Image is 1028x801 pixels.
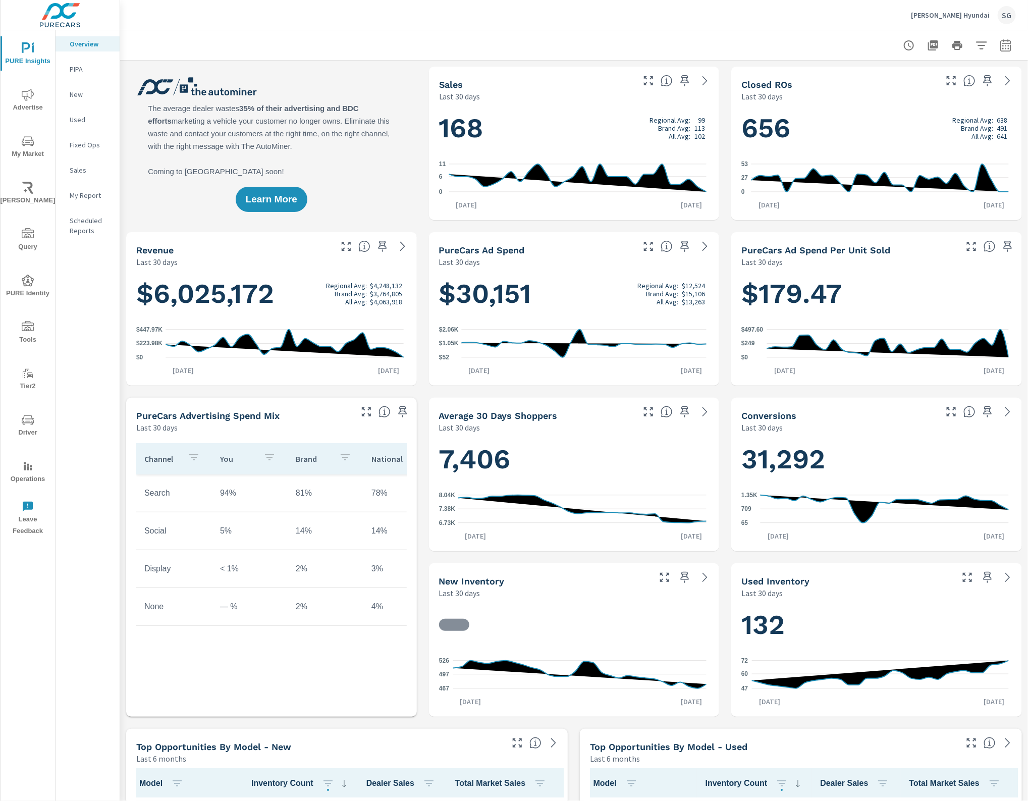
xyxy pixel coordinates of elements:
[439,161,446,168] text: 11
[439,79,463,90] h5: Sales
[741,670,748,677] text: 60
[751,200,787,210] p: [DATE]
[439,421,480,434] p: Last 30 days
[682,290,705,298] p: $15,106
[139,777,187,789] span: Model
[705,777,804,789] span: Inventory Count
[997,116,1008,124] p: 638
[288,480,363,506] td: 81%
[136,741,291,752] h5: Top Opportunities by Model - New
[909,777,1004,789] span: Total Market Sales
[741,245,890,255] h5: PureCars Ad Spend Per Unit Sold
[439,442,710,476] h1: 7,406
[212,594,288,619] td: — %
[251,777,350,789] span: Inventory Count
[144,454,180,464] p: Channel
[741,90,783,102] p: Last 30 days
[136,245,174,255] h5: Revenue
[378,406,391,418] span: This table looks at how you compare to the amount of budget you spend per channel as opposed to y...
[363,556,439,581] td: 3%
[674,531,709,541] p: [DATE]
[70,216,112,236] p: Scheduled Reports
[212,480,288,506] td: 94%
[296,454,331,464] p: Brand
[338,238,354,254] button: Make Fullscreen
[996,35,1016,56] button: Select Date Range
[439,111,710,145] h1: 168
[952,116,993,124] p: Regional Avg:
[980,404,996,420] span: Save this to your personalized report
[439,576,505,586] h5: New Inventory
[767,365,802,376] p: [DATE]
[288,556,363,581] td: 2%
[371,365,407,376] p: [DATE]
[439,173,443,180] text: 6
[136,480,212,506] td: Search
[458,531,493,541] p: [DATE]
[136,556,212,581] td: Display
[395,238,411,254] a: See more details in report
[70,165,112,175] p: Sales
[741,277,1012,311] h1: $179.47
[439,657,449,664] text: 526
[1000,569,1016,585] a: See more details in report
[439,492,455,499] text: 8.04K
[56,163,120,178] div: Sales
[136,354,143,361] text: $0
[741,492,758,499] text: 1.35K
[961,124,993,132] p: Brand Avg:
[439,506,455,513] text: 7.38K
[395,404,411,420] span: Save this to your personalized report
[1000,73,1016,89] a: See more details in report
[694,124,705,132] p: 113
[741,326,764,333] text: $497.60
[977,200,1012,210] p: [DATE]
[136,326,163,333] text: $447.97K
[236,187,307,212] button: Learn More
[288,518,363,544] td: 14%
[246,195,297,204] span: Learn More
[4,228,52,253] span: Query
[4,321,52,346] span: Tools
[166,365,201,376] p: [DATE]
[4,89,52,114] span: Advertise
[741,442,1012,476] h1: 31,292
[741,161,748,168] text: 53
[363,594,439,619] td: 4%
[136,256,178,268] p: Last 30 days
[546,735,562,751] a: See more details in report
[136,340,163,347] text: $223.98K
[997,132,1008,140] p: 641
[637,282,678,290] p: Regional Avg:
[439,685,449,692] text: 467
[661,406,673,418] span: A rolling 30 day total of daily Shoppers on the dealership website, averaged over the selected da...
[741,111,1012,145] h1: 656
[363,480,439,506] td: 78%
[682,298,705,306] p: $13,263
[363,518,439,544] td: 14%
[439,90,480,102] p: Last 30 days
[741,79,792,90] h5: Closed ROs
[741,506,751,513] text: 709
[698,116,705,124] p: 99
[971,132,993,140] p: All Avg:
[4,460,52,485] span: Operations
[590,741,747,752] h5: Top Opportunities by Model - Used
[661,240,673,252] span: Total cost of media for all PureCars channels for the selected dealership group over the selected...
[70,190,112,200] p: My Report
[741,174,748,181] text: 27
[697,238,713,254] a: See more details in report
[439,326,459,333] text: $2.06K
[345,298,367,306] p: All Avg:
[439,277,710,311] h1: $30,151
[56,188,120,203] div: My Report
[997,124,1008,132] p: 491
[56,137,120,152] div: Fixed Ops
[56,62,120,77] div: PIPA
[136,277,407,311] h1: $6,025,172
[984,240,996,252] span: Average cost of advertising per each vehicle sold at the dealer over the selected date range. The...
[370,282,403,290] p: $4,248,132
[439,354,449,361] text: $52
[509,735,525,751] button: Make Fullscreen
[212,556,288,581] td: < 1%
